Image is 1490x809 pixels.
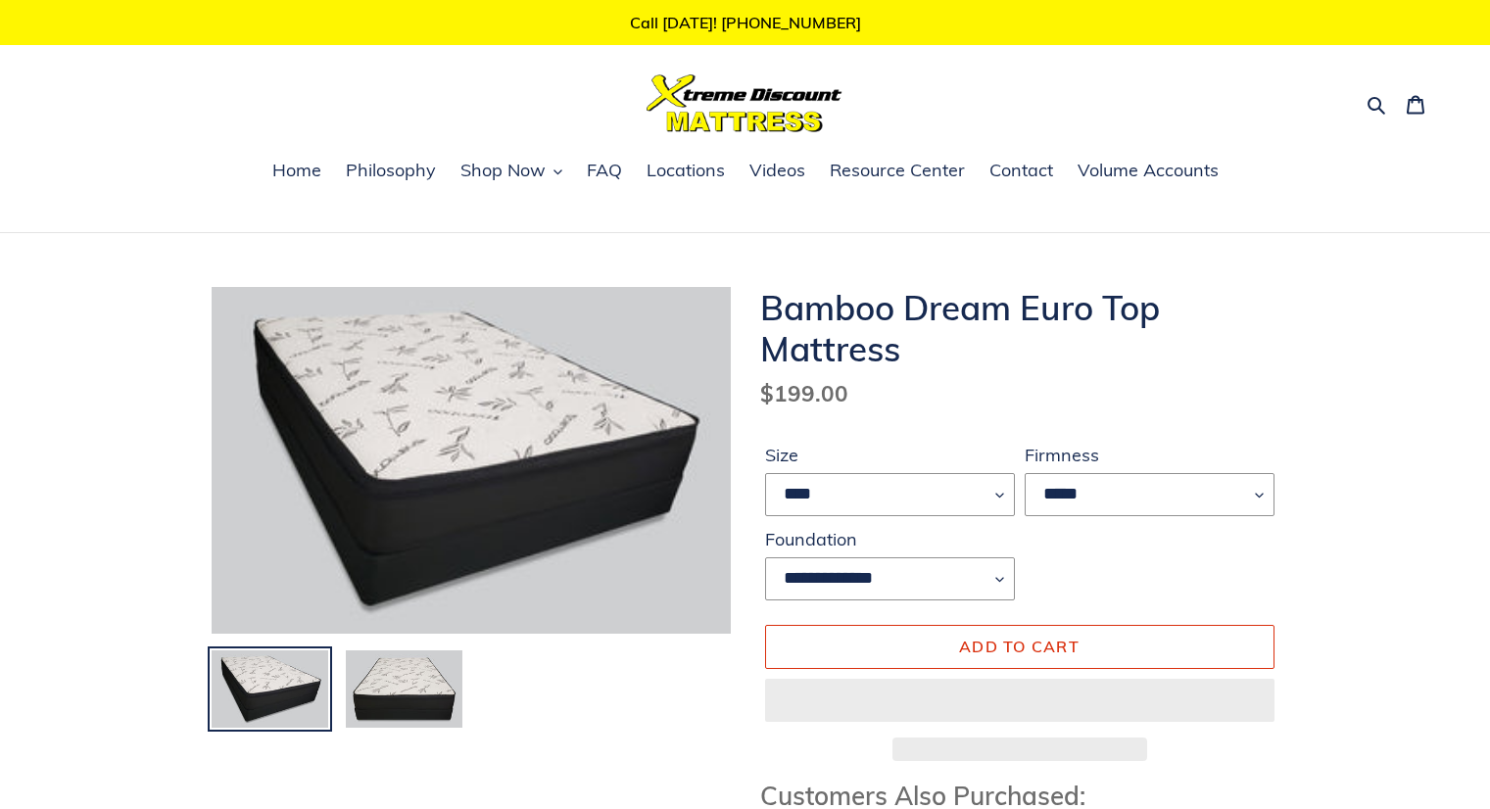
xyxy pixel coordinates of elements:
img: Load image into Gallery viewer, Bamboo Dream Euro Top Mattress [344,648,464,731]
span: Locations [647,159,725,182]
span: Add to cart [959,637,1080,656]
a: Home [263,157,331,186]
span: $199.00 [760,379,848,407]
img: Bamboo Dream Euro Top Mattress [212,287,731,633]
span: Home [272,159,321,182]
span: Resource Center [830,159,965,182]
span: Contact [989,159,1053,182]
span: Videos [749,159,805,182]
button: Shop Now [451,157,572,186]
h1: Bamboo Dream Euro Top Mattress [760,287,1279,369]
button: Add to cart [765,625,1274,668]
span: FAQ [587,159,622,182]
a: Resource Center [820,157,975,186]
a: FAQ [577,157,632,186]
label: Size [765,442,1015,468]
a: Videos [740,157,815,186]
span: Philosophy [346,159,436,182]
label: Foundation [765,526,1015,552]
a: Philosophy [336,157,446,186]
span: Volume Accounts [1078,159,1219,182]
span: Shop Now [460,159,546,182]
a: Volume Accounts [1068,157,1228,186]
a: Contact [980,157,1063,186]
a: Locations [637,157,735,186]
img: Load image into Gallery viewer, Bamboo Dream Euro Top Mattress [210,648,330,731]
img: Xtreme Discount Mattress [647,74,842,132]
label: Firmness [1025,442,1274,468]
